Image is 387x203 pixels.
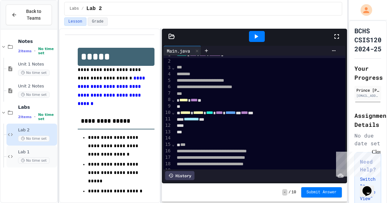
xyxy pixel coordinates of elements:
span: / [82,6,84,11]
span: Labs [70,6,79,11]
div: 15 [164,141,172,148]
h2: Your Progress [354,64,381,82]
div: 5 [164,77,172,84]
span: Lab 1 [18,149,56,155]
div: History [165,171,194,180]
span: No time set [38,113,56,121]
div: No due date set [354,132,381,147]
span: • [34,48,35,54]
div: 8 [164,96,172,103]
span: No time set [18,70,50,76]
div: 13 [164,129,172,135]
iframe: chat widget [360,177,381,197]
span: 10 [292,190,296,195]
span: No time set [18,157,50,164]
div: 18 [164,161,172,167]
div: Main.java [164,46,201,56]
span: Lab 2 [18,127,56,133]
span: Back to Teams [21,8,46,22]
span: Lab 2 [86,5,102,13]
div: Prince [PERSON_NAME] [356,87,379,93]
span: - [282,189,287,196]
div: 3 [164,65,172,71]
div: Chat with us now!Close [3,3,45,41]
div: Main.java [164,47,193,54]
div: [EMAIL_ADDRESS][DOMAIN_NAME] [356,93,379,98]
div: 14 [164,135,172,141]
span: Submit Answer [306,190,337,195]
div: 10 [164,109,172,116]
span: No time set [18,92,50,98]
span: / [289,190,291,195]
button: Submit Answer [301,187,342,198]
button: Lesson [64,17,86,26]
button: Grade [88,17,108,26]
span: No time set [38,47,56,55]
span: Labs [18,104,56,110]
div: 17 [164,154,172,161]
div: My Account [354,3,374,17]
div: 16 [164,148,172,154]
span: Fold line [172,65,175,70]
span: Fold line [172,97,175,102]
h1: BCHS CSIS120 2024-25 [354,26,382,53]
span: No time set [18,136,50,142]
div: 7 [164,90,172,96]
button: Back to Teams [6,5,52,25]
div: 2 [164,58,172,65]
h2: Assignment Details [354,111,381,129]
div: 19 [164,167,172,174]
div: 4 [164,71,172,77]
span: Fold line [172,110,175,115]
span: Notes [18,38,56,44]
div: 9 [164,103,172,109]
div: 11 [164,116,172,122]
span: 2 items [18,115,32,119]
div: 6 [164,84,172,90]
span: Unit 1 Notes [18,62,56,67]
span: 2 items [18,49,32,53]
div: 12 [164,122,172,129]
iframe: chat widget [333,149,381,177]
span: • [34,114,35,119]
span: Fold line [172,142,175,147]
span: Unit 2 Notes [18,84,56,89]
